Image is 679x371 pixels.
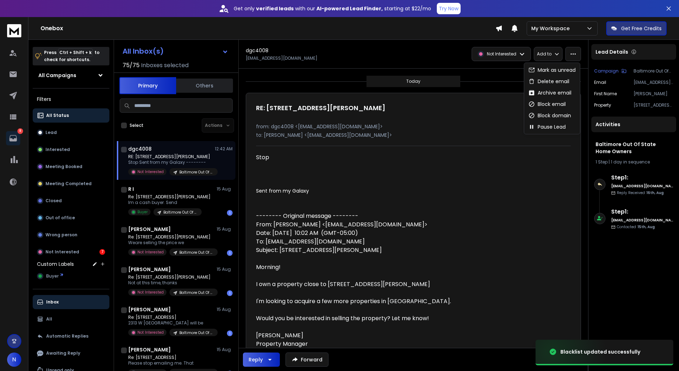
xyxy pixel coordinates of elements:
[128,266,171,273] h1: [PERSON_NAME]
[163,210,197,215] p: Baltimore Out Of State Home Owners
[246,47,268,54] h1: dgc4008
[256,123,571,130] p: from: dgc4008 <[EMAIL_ADDRESS][DOMAIN_NAME]>
[45,215,75,221] p: Out of office
[7,24,21,37] img: logo
[33,94,109,104] h3: Filters
[634,68,673,74] p: Baltimore Out Of State Home Owners
[249,356,263,363] div: Reply
[179,250,213,255] p: Baltimore Out Of State Home Owners
[130,123,143,128] label: Select
[439,5,458,12] p: Try Now
[256,5,294,12] strong: verified leads
[123,61,140,70] span: 75 / 75
[46,333,88,339] p: Automatic Replies
[215,146,233,152] p: 12:42 AM
[46,299,59,305] p: Inbox
[179,170,213,175] p: Baltimore Out Of State Home Owners
[596,48,628,55] p: Lead Details
[44,49,99,63] p: Press to check for shortcuts.
[45,198,62,204] p: Closed
[227,210,233,216] div: 1
[528,66,576,74] div: Mark as unread
[137,169,164,174] p: Not Interested
[256,246,463,254] div: Subject: [STREET_ADDRESS][PERSON_NAME]
[637,224,655,230] span: 15th, Aug
[406,79,420,84] p: Today
[596,141,672,155] h1: Baltimore Out Of State Home Owners
[246,55,317,61] p: [EMAIL_ADDRESS][DOMAIN_NAME]
[128,355,213,360] p: Re: [STREET_ADDRESS]
[176,78,233,93] button: Others
[256,220,463,229] div: From: [PERSON_NAME] <[EMAIL_ADDRESS][DOMAIN_NAME]>
[227,330,233,336] div: 1
[611,183,673,189] h6: [EMAIL_ADDRESS][DOMAIN_NAME]
[217,226,233,232] p: 15 Aug
[45,249,79,255] p: Not Interested
[137,290,164,295] p: Not Interested
[537,51,552,57] p: Add to
[99,249,105,255] div: 7
[137,209,148,215] p: Buyer
[528,78,569,85] div: Delete email
[594,80,606,85] p: Email
[128,274,213,280] p: Re: [STREET_ADDRESS][PERSON_NAME]
[128,185,134,193] h1: R I
[634,80,673,85] p: [EMAIL_ADDRESS][DOMAIN_NAME]
[528,123,566,130] div: Pause Lead
[621,25,662,32] p: Get Free Credits
[528,112,571,119] div: Block domain
[17,128,23,134] p: 8
[227,250,233,256] div: 1
[45,147,70,152] p: Interested
[45,164,82,170] p: Meeting Booked
[128,346,171,353] h1: [PERSON_NAME]
[227,290,233,296] div: 1
[46,350,80,356] p: Awaiting Reply
[256,237,463,246] div: To: [EMAIL_ADDRESS][DOMAIN_NAME]
[119,77,176,94] button: Primary
[46,316,52,322] p: All
[617,190,664,195] p: Reply Received
[46,273,59,279] span: Buyer
[40,24,495,33] h1: Onebox
[286,353,328,367] button: Forward
[128,200,211,205] p: Im a cash buyer. Send
[128,154,213,160] p: RE: [STREET_ADDRESS][PERSON_NAME]
[611,217,673,223] h6: [EMAIL_ADDRESS][DOMAIN_NAME]
[38,72,76,79] h1: All Campaigns
[217,186,233,192] p: 15 Aug
[37,260,74,268] h3: Custom Labels
[256,229,463,237] div: Date: [DATE] 10:02 AM (GMT-05:00)
[256,103,385,113] h1: RE: [STREET_ADDRESS][PERSON_NAME]
[634,102,673,108] p: [STREET_ADDRESS][PERSON_NAME]
[234,5,431,12] p: Get only with our starting at $22/mo
[611,208,673,216] h6: Step 1 :
[594,91,617,97] p: First Name
[128,320,213,326] p: 2313 W [GEOGRAPHIC_DATA] will be
[528,89,571,96] div: Archive email
[596,159,608,165] span: 1 Step
[128,234,213,240] p: Re: [STREET_ADDRESS][PERSON_NAME]
[217,347,233,353] p: 15 Aug
[256,131,571,139] p: to: [PERSON_NAME] <[EMAIL_ADDRESS][DOMAIN_NAME]>
[128,145,152,152] h1: dgc4008
[634,91,673,97] p: [PERSON_NAME]
[128,160,213,165] p: Stop Sent from my Galaxy --------
[646,190,664,195] span: 16th, Aug
[594,68,619,74] p: Campaign
[46,113,69,118] p: All Status
[316,5,383,12] strong: AI-powered Lead Finder,
[179,330,213,335] p: Baltimore Out Of State Home Owners
[487,51,516,57] p: Not Interested
[528,101,566,108] div: Block email
[128,306,171,313] h1: [PERSON_NAME]
[123,48,164,55] h1: All Inbox(s)
[179,290,213,295] p: Baltimore Out Of State Home Owners
[7,353,21,367] span: N
[217,267,233,272] p: 15 Aug
[256,187,463,195] div: Sent from my Galaxy
[256,212,463,220] div: -------- Original message --------
[45,232,77,238] p: Wrong person
[531,25,572,32] p: My Workspace
[611,173,673,182] h6: Step 1 :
